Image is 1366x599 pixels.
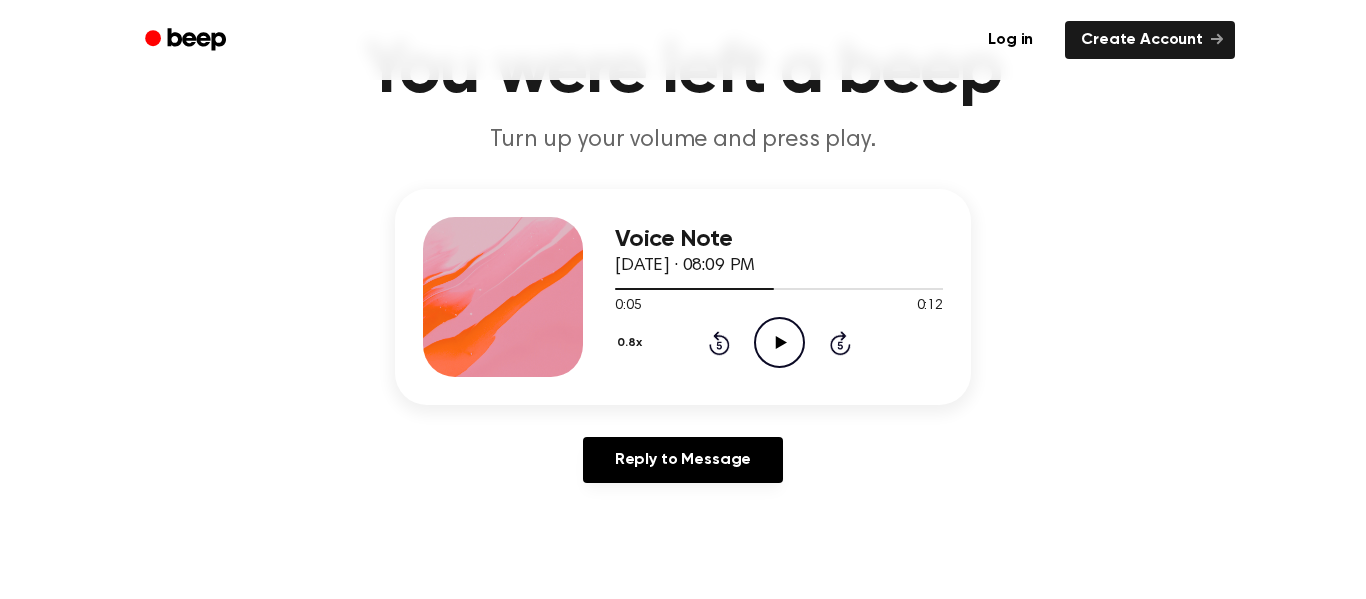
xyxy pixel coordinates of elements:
[1065,21,1235,59] a: Create Account
[131,21,244,60] a: Beep
[615,326,649,360] button: 0.8x
[968,17,1053,63] a: Log in
[583,437,783,483] a: Reply to Message
[615,296,641,317] span: 0:05
[917,296,943,317] span: 0:12
[615,257,755,275] span: [DATE] · 08:09 PM
[615,226,943,253] h3: Voice Note
[299,124,1067,157] p: Turn up your volume and press play.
